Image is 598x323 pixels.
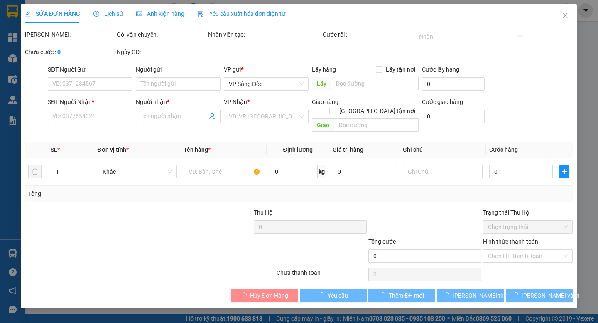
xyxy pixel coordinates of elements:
div: Chưa thanh toán [276,268,368,283]
span: VP Nhận [224,99,248,105]
label: Hình thức thanh toán [483,238,538,245]
span: Giao [312,118,334,132]
span: Thêm ĐH mới [389,291,424,300]
span: Hủy Đơn Hàng [250,291,288,300]
div: Người gửi [136,65,221,74]
span: loading [319,292,328,298]
input: Dọc đường [331,77,419,90]
button: Thêm ĐH mới [368,289,435,302]
label: Cước giao hàng [422,99,463,105]
span: kg [318,165,326,178]
span: user-add [209,113,216,120]
span: Lấy [312,77,331,90]
span: Tên hàng [184,146,211,153]
span: Khác [103,165,172,178]
div: Nhân viên tạo: [208,30,321,39]
span: loading [512,292,522,298]
span: Yêu cầu [328,291,348,300]
div: SĐT Người Nhận [48,97,133,106]
div: SĐT Người Gửi [48,65,133,74]
div: Cước rồi : [323,30,413,39]
span: clock-circle [94,11,100,17]
span: Định lượng [283,146,313,153]
b: 0 [57,49,61,55]
span: Giá trị hàng [333,146,363,153]
label: Cước lấy hàng [422,66,460,73]
span: SL [51,146,57,153]
input: VD: Bàn, Ghế [184,165,263,178]
span: Giao hàng [312,99,339,105]
button: delete [28,165,42,178]
div: Ngày GD: [117,47,207,57]
button: [PERSON_NAME] và In [506,289,573,302]
button: Close [554,4,577,27]
div: Tổng: 1 [28,189,231,198]
span: loading [444,292,453,298]
input: Cước giao hàng [422,110,485,123]
span: close [562,12,569,19]
button: [PERSON_NAME] thay đổi [437,289,504,302]
span: SỬA ĐƠN HÀNG [25,10,80,17]
span: loading [241,292,250,298]
span: Cước hàng [489,146,518,153]
div: Chưa cước : [25,47,115,57]
input: Ghi Chú [403,165,483,178]
span: Ảnh kiện hàng [137,10,185,17]
img: icon [198,11,205,17]
span: [PERSON_NAME] thay đổi [453,291,520,300]
span: Lịch sử [94,10,123,17]
div: VP gửi [224,65,309,74]
span: edit [25,11,31,17]
button: Hủy Đơn Hàng [231,289,298,302]
span: Yêu cầu xuất hóa đơn điện tử [198,10,286,17]
span: plus [560,168,569,175]
div: Gói vận chuyển: [117,30,207,39]
span: [PERSON_NAME] và In [522,291,580,300]
input: Cước lấy hàng [422,77,485,91]
span: Chọn trạng thái [488,221,568,233]
th: Ghi chú [400,142,486,158]
span: Lấy hàng [312,66,336,73]
span: picture [137,11,142,17]
div: Trạng thái Thu Hộ [483,208,573,217]
button: Yêu cầu [300,289,367,302]
input: Dọc đường [334,118,419,132]
span: loading [380,292,389,298]
span: [GEOGRAPHIC_DATA] tận nơi [336,106,419,116]
span: Lấy tận nơi [383,65,419,74]
div: [PERSON_NAME]: [25,30,115,39]
button: plus [560,165,570,178]
span: Đơn vị tính [98,146,129,153]
span: VP Sông Đốc [229,78,304,90]
div: Người nhận [136,97,221,106]
span: Thu Hộ [254,209,273,216]
span: Tổng cước [368,238,396,245]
